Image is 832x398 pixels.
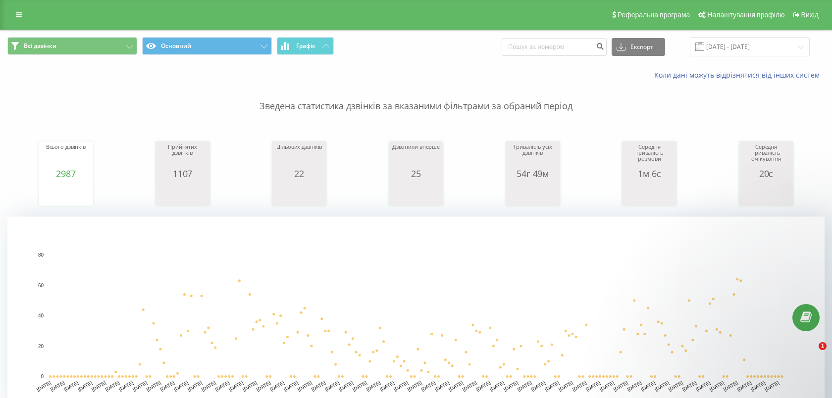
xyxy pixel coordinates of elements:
[118,380,134,392] text: [DATE]
[723,380,739,392] text: [DATE]
[668,380,684,392] text: [DATE]
[146,380,162,392] text: [DATE]
[420,380,437,392] text: [DATE]
[63,380,79,392] text: [DATE]
[801,11,819,19] span: Вихід
[448,380,464,392] text: [DATE]
[750,380,766,392] text: [DATE]
[741,169,791,178] div: 20с
[38,344,44,349] text: 20
[214,380,231,392] text: [DATE]
[624,169,674,178] div: 1м 6с
[24,42,56,50] span: Всі дзвінки
[274,169,324,178] div: 22
[391,178,441,208] svg: A chart.
[41,169,91,178] div: 2987
[311,380,327,392] text: [DATE]
[324,380,340,392] text: [DATE]
[741,178,791,208] svg: A chart.
[77,380,93,392] text: [DATE]
[709,380,725,392] text: [DATE]
[159,380,176,392] text: [DATE]
[434,380,450,392] text: [DATE]
[393,380,409,392] text: [DATE]
[187,380,203,392] text: [DATE]
[517,380,533,392] text: [DATE]
[201,380,217,392] text: [DATE]
[819,342,827,350] span: 1
[764,380,780,392] text: [DATE]
[352,380,368,392] text: [DATE]
[41,144,91,169] div: Всього дзвінків
[173,380,189,392] text: [DATE]
[572,380,588,392] text: [DATE]
[695,380,711,392] text: [DATE]
[242,380,258,392] text: [DATE]
[612,38,665,56] button: Експорт
[7,80,825,113] p: Зведена статистика дзвінків за вказаними фільтрами за обраний період
[158,169,208,178] div: 1107
[654,70,825,80] a: Коли дані можуть відрізнятися вiд інших систем
[7,37,137,55] button: Всі дзвінки
[158,144,208,169] div: Прийнятих дзвінків
[624,144,674,169] div: Середня тривалість розмови
[558,380,574,392] text: [DATE]
[618,11,690,19] span: Реферальна програма
[489,380,505,392] text: [DATE]
[508,178,558,208] svg: A chart.
[228,380,244,392] text: [DATE]
[530,380,547,392] text: [DATE]
[256,380,272,392] text: [DATE]
[613,380,629,392] text: [DATE]
[296,43,315,49] span: Графік
[502,38,607,56] input: Пошук за номером
[379,380,395,392] text: [DATE]
[544,380,560,392] text: [DATE]
[274,178,324,208] svg: A chart.
[277,37,334,55] button: Графік
[391,144,441,169] div: Дзвонили вперше
[508,169,558,178] div: 54г 49м
[132,380,148,392] text: [DATE]
[158,178,208,208] svg: A chart.
[475,380,492,392] text: [DATE]
[41,178,91,208] svg: A chart.
[741,144,791,169] div: Середня тривалість очікування
[681,380,698,392] text: [DATE]
[269,380,286,392] text: [DATE]
[626,380,643,392] text: [DATE]
[142,37,272,55] button: Основний
[338,380,354,392] text: [DATE]
[38,252,44,258] text: 80
[283,380,299,392] text: [DATE]
[391,169,441,178] div: 25
[407,380,423,392] text: [DATE]
[91,380,107,392] text: [DATE]
[50,380,66,392] text: [DATE]
[38,283,44,288] text: 60
[462,380,478,392] text: [DATE]
[274,144,324,169] div: Цільових дзвінків
[297,380,313,392] text: [DATE]
[599,380,615,392] text: [DATE]
[365,380,382,392] text: [DATE]
[503,380,519,392] text: [DATE]
[585,380,601,392] text: [DATE]
[41,374,44,379] text: 0
[798,342,822,366] iframe: Intercom live chat
[707,11,784,19] span: Налаштування профілю
[104,380,121,392] text: [DATE]
[736,380,753,392] text: [DATE]
[36,380,52,392] text: [DATE]
[624,178,674,208] svg: A chart.
[640,380,656,392] text: [DATE]
[508,144,558,169] div: Тривалість усіх дзвінків
[38,313,44,318] text: 40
